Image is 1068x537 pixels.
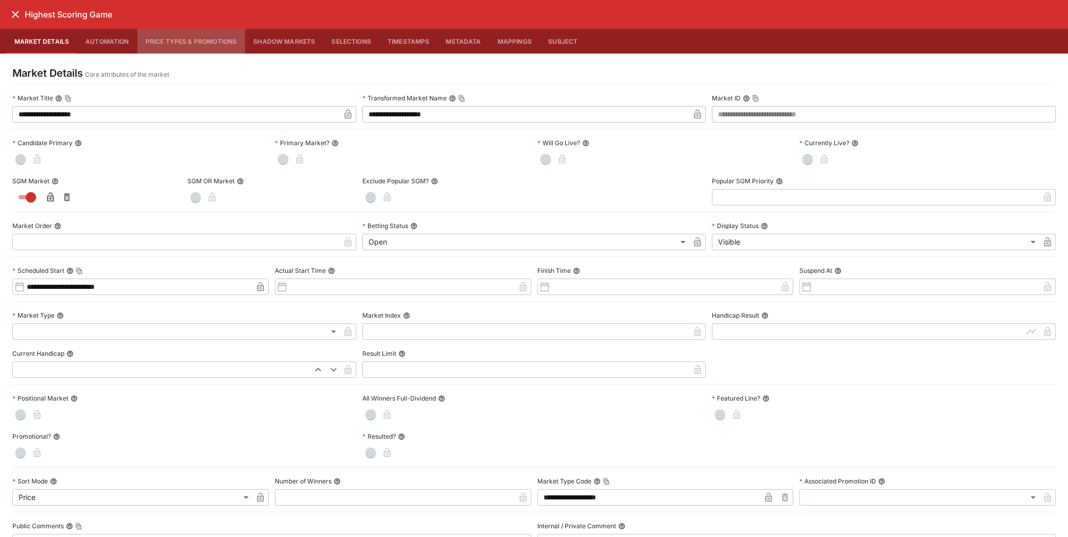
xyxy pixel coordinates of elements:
[410,222,417,230] button: Betting Status
[403,312,410,319] button: Market Index
[362,221,408,230] p: Betting Status
[328,267,335,274] button: Actual Start Time
[489,29,540,54] button: Mappings
[275,138,329,147] p: Primary Market?
[12,311,55,320] p: Market Type
[799,477,876,486] p: Associated Promotion ID
[12,221,52,230] p: Market Order
[362,234,690,250] div: Open
[851,140,859,147] button: Currently Live?
[762,395,769,402] button: Featured Line?
[362,394,436,403] p: All Winners Full-Dividend
[75,140,82,147] button: Candidate Primary
[431,178,438,185] button: Exclude Popular SGM?
[55,95,62,102] button: Market TitleCopy To Clipboard
[12,94,53,102] p: Market Title
[799,266,832,275] p: Suspend At
[71,395,78,402] button: Positional Market
[618,523,625,530] button: Internal / Private Comment
[12,66,83,80] h4: Market Details
[752,95,759,102] button: Copy To Clipboard
[50,478,57,485] button: Sort Mode
[540,29,586,54] button: Subject
[334,478,341,485] button: Number of Winners
[275,477,331,486] p: Number of Winners
[712,177,774,185] p: Popular SGM Priority
[398,433,405,440] button: Resulted?
[834,267,842,274] button: Suspend At
[12,177,49,185] p: SGM Market
[537,477,591,486] p: Market Type Code
[66,350,74,357] button: Current Handicap
[799,138,849,147] p: Currently Live?
[137,29,246,54] button: Price Types & Promotions
[12,522,64,530] p: Public Comments
[362,311,401,320] p: Market Index
[66,267,74,274] button: Scheduled StartCopy To Clipboard
[237,178,244,185] button: SGM OR Market
[593,478,601,485] button: Market Type CodeCopy To Clipboard
[776,178,783,185] button: Popular SGM Priority
[761,312,768,319] button: Handicap Result
[712,394,760,403] p: Featured Line?
[12,349,64,358] p: Current Handicap
[379,29,438,54] button: Timestamps
[76,267,83,274] button: Copy To Clipboard
[878,478,885,485] button: Associated Promotion ID
[603,478,610,485] button: Copy To Clipboard
[12,489,252,506] div: Price
[187,177,235,185] p: SGM OR Market
[712,311,759,320] p: Handicap Result
[362,94,447,102] p: Transformed Market Name
[712,221,759,230] p: Display Status
[6,5,25,24] button: close
[362,432,396,441] p: Resulted?
[245,29,323,54] button: Shadow Markets
[54,222,61,230] button: Market Order
[85,70,169,80] p: Core attributes of the market
[51,178,59,185] button: SGM Market
[743,95,750,102] button: Market IDCopy To Clipboard
[362,177,429,185] p: Exclude Popular SGM?
[77,29,137,54] button: Automation
[53,433,60,440] button: Promotional?
[64,95,72,102] button: Copy To Clipboard
[537,138,580,147] p: Will Go Live?
[75,523,82,530] button: Copy To Clipboard
[12,138,73,147] p: Candidate Primary
[57,312,64,319] button: Market Type
[323,29,379,54] button: Selections
[537,522,616,530] p: Internal / Private Comment
[437,29,489,54] button: Metadata
[582,140,589,147] button: Will Go Live?
[712,234,1039,250] div: Visible
[331,140,339,147] button: Primary Market?
[458,95,465,102] button: Copy To Clipboard
[12,432,51,441] p: Promotional?
[12,266,64,275] p: Scheduled Start
[573,267,580,274] button: Finish Time
[12,477,48,486] p: Sort Mode
[398,350,406,357] button: Result Limit
[12,394,68,403] p: Positional Market
[362,349,396,358] p: Result Limit
[6,29,77,54] button: Market Details
[66,523,73,530] button: Public CommentsCopy To Clipboard
[712,94,741,102] p: Market ID
[438,395,445,402] button: All Winners Full-Dividend
[537,266,571,275] p: Finish Time
[275,266,326,275] p: Actual Start Time
[25,9,112,20] h6: Highest Scoring Game
[449,95,456,102] button: Transformed Market NameCopy To Clipboard
[761,222,768,230] button: Display Status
